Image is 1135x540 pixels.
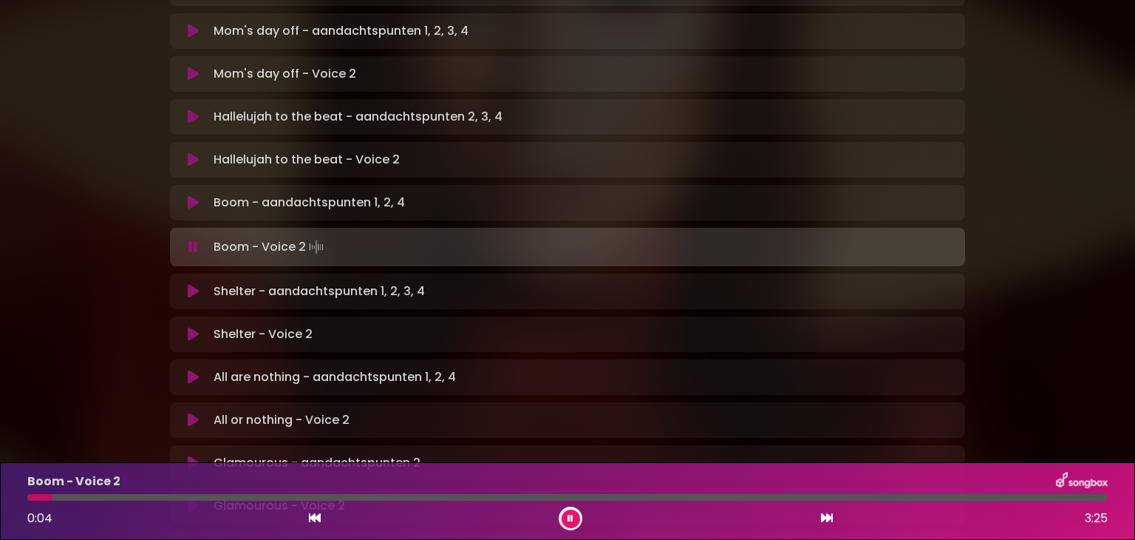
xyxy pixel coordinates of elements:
p: Hallelujah to the beat - aandachtspunten 2, 3, 4 [214,108,502,126]
p: Boom - Voice 2 [27,473,120,490]
p: Mom's day off - aandachtspunten 1, 2, 3, 4 [214,22,468,40]
p: Mom's day off - Voice 2 [214,65,356,83]
p: Shelter - aandachtspunten 1, 2, 3, 4 [214,283,425,300]
p: Boom - aandachtspunten 1, 2, 4 [214,194,405,212]
p: Hallelujah to the beat - Voice 2 [214,151,400,169]
p: Shelter - Voice 2 [214,325,313,343]
p: All or nothing - Voice 2 [214,411,350,429]
p: Glamourous - aandachtspunten 2 [214,454,420,472]
span: 0:04 [27,510,52,527]
img: waveform4.gif [306,237,327,257]
p: All are nothing - aandachtspunten 1, 2, 4 [214,368,456,386]
span: 3:25 [1085,510,1108,527]
img: songbox-logo-white.png [1056,472,1108,491]
p: Boom - Voice 2 [214,237,327,257]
